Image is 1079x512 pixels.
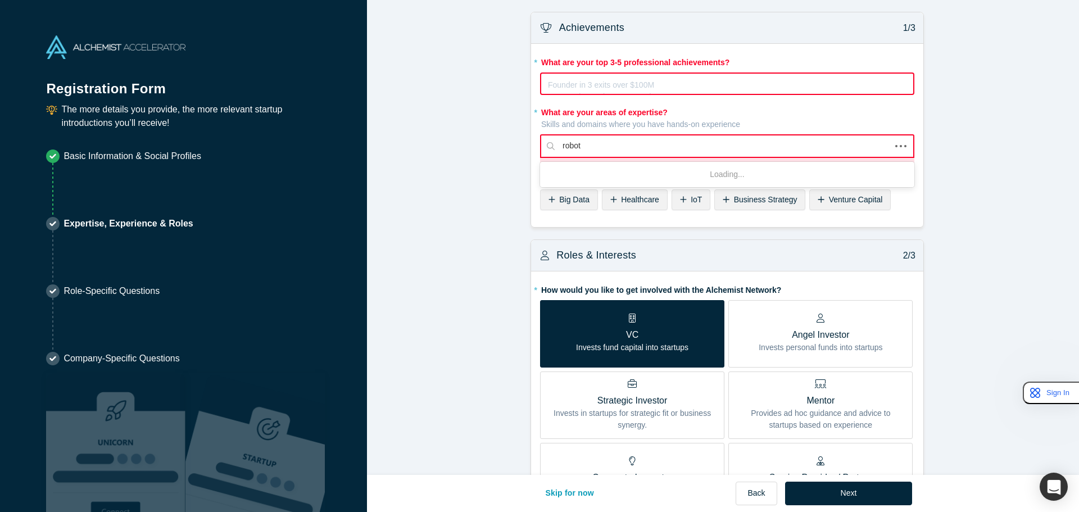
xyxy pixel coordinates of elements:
[555,471,709,484] p: Corporate Innovator
[540,164,914,185] div: Loading...
[540,189,598,210] div: Big Data
[61,103,320,130] p: The more details you provide, the more relevant startup introductions you’ll receive!
[540,53,914,69] label: What are your top 3-5 professional achievements?
[734,195,797,204] span: Business Strategy
[46,67,320,99] h1: Registration Form
[64,217,193,230] p: Expertise, Experience & Roles
[759,342,882,354] p: Invests personal funds into startups
[897,249,915,262] p: 2/3
[46,35,185,59] img: Alchemist Accelerator Logo
[548,394,716,407] p: Strategic Investor
[540,103,914,130] label: What are your areas of expertise?
[64,284,160,298] p: Role-Specific Questions
[897,21,915,35] p: 1/3
[809,189,891,210] div: Venture Capital
[829,195,883,204] span: Venture Capital
[548,77,906,99] div: rdw-editor
[736,482,777,505] button: Back
[737,394,904,407] p: Mentor
[559,20,624,35] h3: Achievements
[714,189,805,210] div: Business Strategy
[769,471,872,484] p: Service Provider / Partner
[737,407,904,431] p: Provides ad hoc guidance and advice to startups based on experience
[691,195,702,204] span: IoT
[785,482,913,505] button: Next
[576,342,688,354] p: Invests fund capital into startups
[621,195,659,204] span: Healthcare
[533,482,606,505] button: Skip for now
[540,73,914,95] div: rdw-wrapper
[541,119,914,130] p: Skills and domains where you have hands-on experience
[672,189,710,210] div: IoT
[602,189,668,210] div: Healthcare
[576,328,688,342] p: VC
[556,248,636,263] h3: Roles & Interests
[540,280,914,296] label: How would you like to get involved with the Alchemist Network?
[559,195,590,204] span: Big Data
[759,328,882,342] p: Angel Investor
[64,352,179,365] p: Company-Specific Questions
[548,407,716,431] p: Invests in startups for strategic fit or business synergy.
[64,149,201,163] p: Basic Information & Social Profiles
